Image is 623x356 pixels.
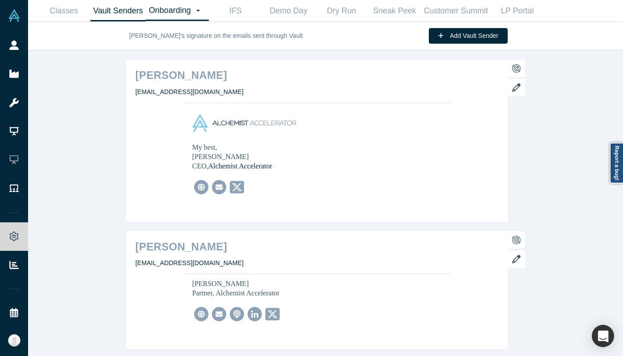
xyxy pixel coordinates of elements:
[146,0,209,21] a: Onboarding
[230,307,244,321] img: podcast-grey.png
[212,180,226,194] img: mail-grey.png
[209,0,262,21] a: IFS
[135,88,498,96] h4: [EMAIL_ADDRESS][DOMAIN_NAME]
[610,143,623,184] a: Report a bug!
[192,161,368,171] p: CEO,
[8,9,20,22] img: Alchemist Vault Logo
[429,28,508,44] button: Add Vault Sender
[265,307,280,321] img: twitter-grey.png
[248,307,262,321] img: linkedin-grey.png
[230,180,244,194] img: twitter-grey.png
[212,307,226,321] img: mail-grey.png
[135,259,498,267] h4: [EMAIL_ADDRESS][DOMAIN_NAME]
[368,0,421,21] a: Sneak Peek
[37,0,90,21] a: Classes
[192,114,296,132] img: alchemist
[192,288,368,298] p: Partner, Alchemist Accelerator
[315,0,368,21] a: Dry Run
[135,69,498,82] h2: [PERSON_NAME]
[129,31,303,41] p: [PERSON_NAME]'s signature on the emails sent through Vault
[90,0,146,21] a: Vault Senders
[194,307,208,321] img: website-grey.png
[194,180,208,194] img: website-grey.png
[192,143,368,171] div: My best, [PERSON_NAME]
[491,0,544,21] a: LP Portal
[208,162,273,170] a: Alchemist Accelerator
[421,0,491,21] a: Customer Summit
[192,279,368,298] div: [PERSON_NAME]
[8,334,20,347] img: Katinka Harsányi's Account
[262,0,315,21] a: Demo Day
[135,241,498,254] h2: [PERSON_NAME]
